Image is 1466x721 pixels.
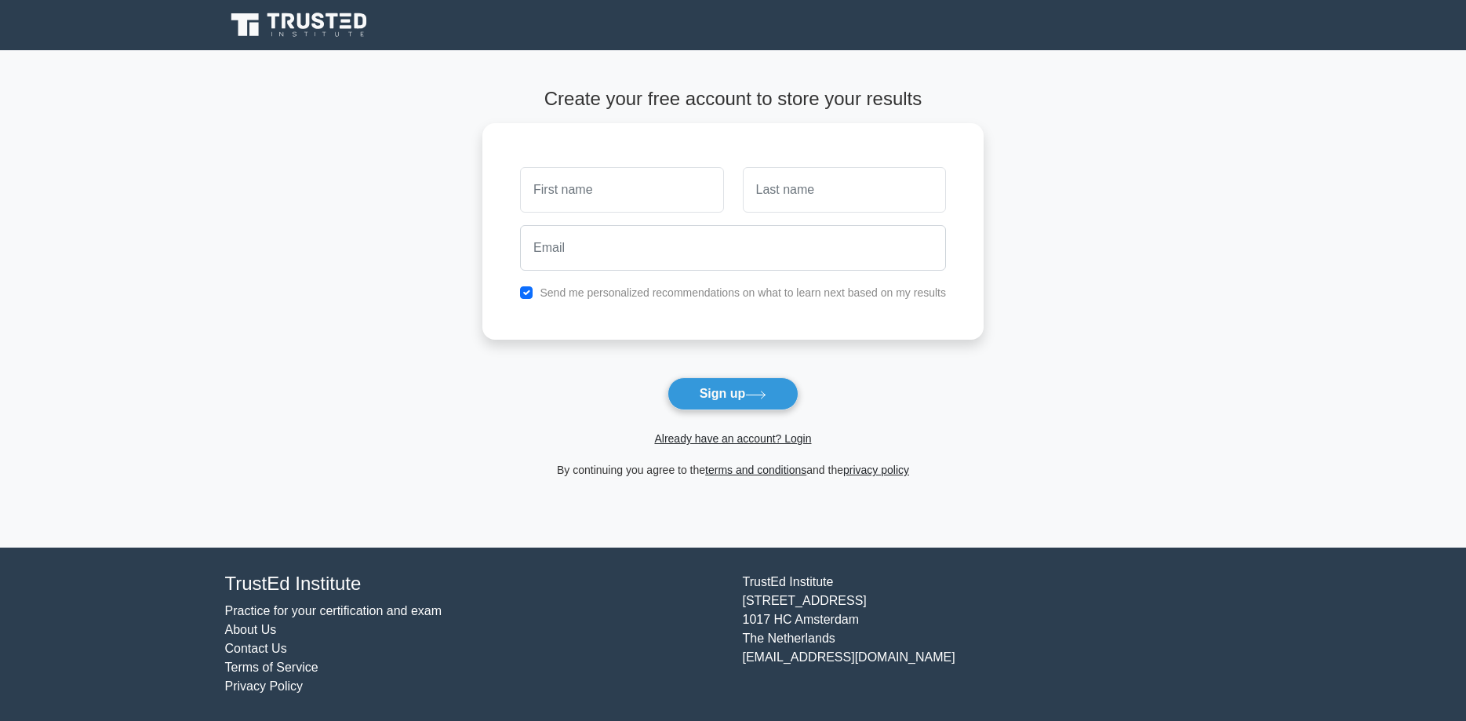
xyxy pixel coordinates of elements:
a: Contact Us [225,642,287,655]
button: Sign up [668,377,799,410]
a: Already have an account? Login [654,432,811,445]
h4: TrustEd Institute [225,573,724,595]
label: Send me personalized recommendations on what to learn next based on my results [540,286,946,299]
a: terms and conditions [705,464,806,476]
a: About Us [225,623,277,636]
a: Terms of Service [225,661,318,674]
div: TrustEd Institute [STREET_ADDRESS] 1017 HC Amsterdam The Netherlands [EMAIL_ADDRESS][DOMAIN_NAME] [733,573,1251,696]
h4: Create your free account to store your results [482,88,984,111]
a: privacy policy [843,464,909,476]
a: Privacy Policy [225,679,304,693]
input: First name [520,167,723,213]
input: Email [520,225,946,271]
a: Practice for your certification and exam [225,604,442,617]
input: Last name [743,167,946,213]
div: By continuing you agree to the and the [473,461,993,479]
